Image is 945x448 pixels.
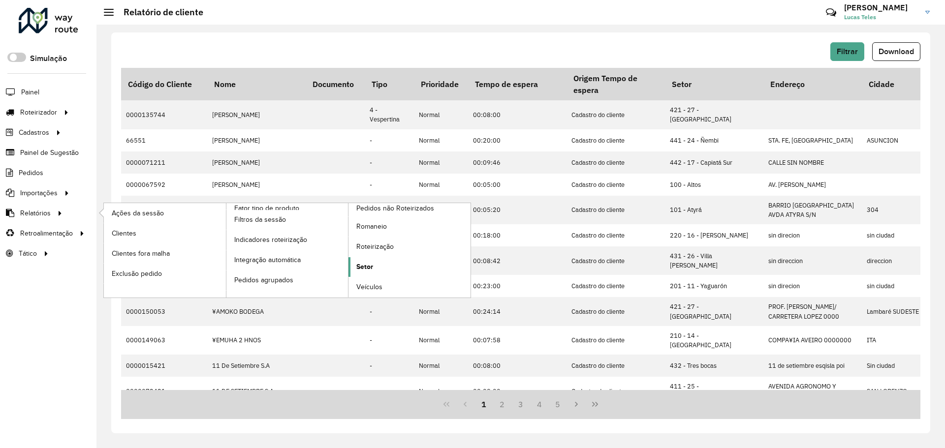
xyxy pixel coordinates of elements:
td: 101 - Atyrá [665,196,763,224]
td: 11 de setiembre esqisla poi [763,355,862,377]
td: Normal [414,174,468,196]
button: Filtrar [830,42,864,61]
td: - [365,326,414,355]
td: Cadastro do cliente [567,129,665,151]
td: - [365,151,414,174]
button: 1 [474,395,493,414]
td: - [365,174,414,196]
td: 0000015421 [121,355,207,377]
td: - [365,355,414,377]
td: PROF. [PERSON_NAME]/ CARRETERA LOPEZ 0000 [763,297,862,326]
td: 00:05:00 [468,174,567,196]
td: Cadastro do cliente [567,355,665,377]
td: 0000071211 [121,151,207,174]
td: - [365,297,414,326]
td: 100 - Altos [665,174,763,196]
td: AVENIDA AGRONOMO Y [PERSON_NAME] [763,377,862,405]
td: sin direccion [763,246,862,275]
span: Download [879,47,914,56]
td: 431 - 26 - Villa [PERSON_NAME] [665,246,763,275]
td: Cadastro do cliente [567,151,665,174]
td: Cadastro do cliente [567,196,665,224]
td: 00:05:20 [468,196,567,224]
th: Código do Cliente [121,68,207,100]
span: Setor [356,262,373,272]
td: 411 - 25 - [GEOGRAPHIC_DATA] [665,377,763,405]
td: 0000135744 [121,100,207,129]
span: Roteirizador [20,107,57,118]
td: 00:24:14 [468,297,567,326]
td: BARRIO [GEOGRAPHIC_DATA] AVDA ATYRA S/N [763,196,862,224]
td: COMPA¥IA AVEIRO 0000000 [763,326,862,355]
td: 4 - Vespertina [365,100,414,129]
td: AV. [PERSON_NAME] [763,174,862,196]
span: Relatórios [20,208,51,218]
td: 432 - Tres bocas [665,355,763,377]
td: Cadastro do cliente [567,246,665,275]
a: Pedidos agrupados [226,270,348,290]
td: 442 - 17 - Capiatá Sur [665,151,763,174]
td: Normal [414,100,468,129]
span: Importações [20,188,58,198]
button: 3 [511,395,530,414]
span: Tático [19,248,37,259]
span: Pedidos [19,168,43,178]
td: Normal [414,377,468,405]
a: Ações da sessão [104,203,226,223]
td: 00:07:58 [468,326,567,355]
th: Prioridade [414,68,468,100]
td: Normal [414,326,468,355]
td: - [365,377,414,405]
span: Painel de Sugestão [20,148,79,158]
a: Roteirização [348,237,471,257]
td: 00:08:00 [468,355,567,377]
label: Simulação [30,53,67,64]
button: 4 [530,395,549,414]
td: Cadastro do cliente [567,297,665,326]
button: 5 [549,395,567,414]
td: 00:09:46 [468,151,567,174]
td: 00:23:00 [468,275,567,297]
span: Pedidos agrupados [234,275,293,285]
td: 210 - 14 - [GEOGRAPHIC_DATA] [665,326,763,355]
td: [PERSON_NAME] [207,100,306,129]
span: Integração automática [234,255,301,265]
td: 421 - 27 - [GEOGRAPHIC_DATA] [665,100,763,129]
span: Fator tipo de produto [234,203,299,213]
span: Indicadores roteirização [234,235,307,245]
a: Pedidos não Roteirizados [226,203,471,297]
td: ¥AMOKO BODEGA [207,297,306,326]
a: Romaneio [348,217,471,237]
span: Roteirização [356,241,394,252]
span: Filtrar [837,47,858,56]
td: 00:20:00 [468,129,567,151]
td: Normal [414,297,468,326]
td: Normal [414,151,468,174]
a: Filtros da sessão [226,210,348,230]
button: Download [872,42,920,61]
td: 0000072421 [121,377,207,405]
td: 0000067592 [121,174,207,196]
td: sin direcion [763,224,862,246]
td: 66551 [121,129,207,151]
td: ¥EMUHA 2 HNOS [207,326,306,355]
th: Endereço [763,68,862,100]
a: Exclusão pedido [104,264,226,283]
button: Last Page [586,395,604,414]
th: Documento [306,68,365,100]
td: Cadastro do cliente [567,100,665,129]
span: Veículos [356,282,382,292]
a: Veículos [348,277,471,297]
span: Clientes fora malha [112,248,170,259]
td: 441 - 24 - Ñembi [665,129,763,151]
td: CALLE SIN NOMBRE [763,151,862,174]
a: Setor [348,257,471,277]
th: Tempo de espera [468,68,567,100]
span: Painel [21,87,39,97]
td: .[PERSON_NAME] [207,196,306,224]
a: Contato Rápido [820,2,842,23]
td: - [365,196,414,224]
h2: Relatório de cliente [114,7,203,18]
td: Cadastro do cliente [567,377,665,405]
td: 0000150053 [121,297,207,326]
